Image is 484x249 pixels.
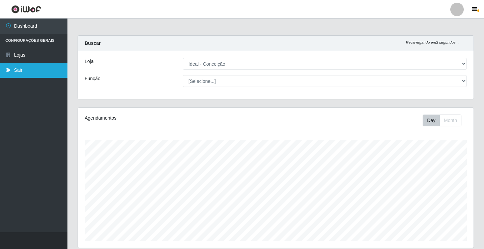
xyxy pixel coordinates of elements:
[85,115,238,122] div: Agendamentos
[85,40,101,46] strong: Buscar
[423,115,467,126] div: Toolbar with button groups
[406,40,459,44] i: Recarregando em 3 segundos...
[11,5,41,13] img: CoreUI Logo
[85,58,93,65] label: Loja
[439,115,461,126] button: Month
[423,115,461,126] div: First group
[85,75,101,82] label: Função
[423,115,440,126] button: Day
